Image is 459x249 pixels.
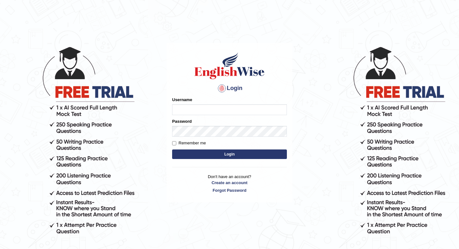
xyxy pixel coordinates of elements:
input: Remember me [172,141,176,145]
h4: Login [172,83,287,93]
a: Create an account [172,180,287,186]
p: Don't have an account? [172,174,287,193]
img: Logo of English Wise sign in for intelligent practice with AI [193,52,266,80]
label: Password [172,118,192,124]
label: Username [172,97,192,103]
a: Forgot Password [172,187,287,193]
button: Login [172,149,287,159]
label: Remember me [172,140,206,146]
